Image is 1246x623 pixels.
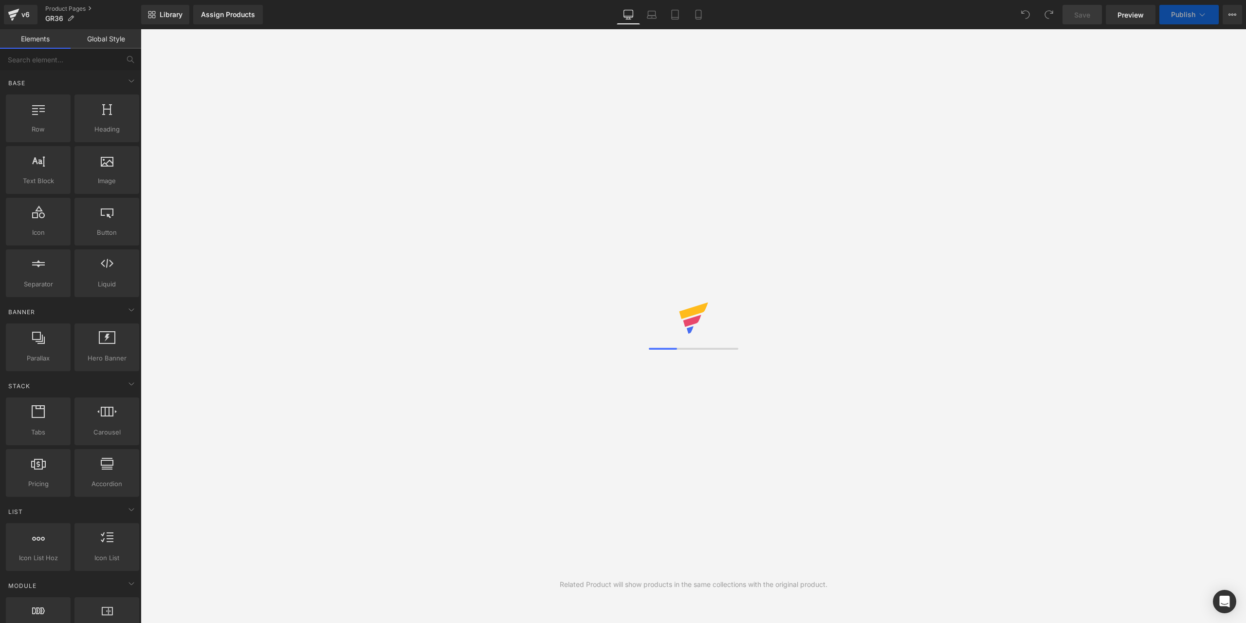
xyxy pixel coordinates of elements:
[45,15,63,22] span: GR36
[77,227,136,238] span: Button
[71,29,141,49] a: Global Style
[77,553,136,563] span: Icon List
[1223,5,1242,24] button: More
[9,479,68,489] span: Pricing
[1171,11,1195,19] span: Publish
[640,5,663,24] a: Laptop
[77,279,136,289] span: Liquid
[9,227,68,238] span: Icon
[9,427,68,437] span: Tabs
[7,381,31,391] span: Stack
[617,5,640,24] a: Desktop
[19,8,32,21] div: v6
[201,11,255,19] div: Assign Products
[77,176,136,186] span: Image
[1039,5,1059,24] button: Redo
[560,579,827,590] div: Related Product will show products in the same collections with the original product.
[687,5,710,24] a: Mobile
[77,479,136,489] span: Accordion
[1106,5,1155,24] a: Preview
[7,307,36,317] span: Banner
[9,353,68,363] span: Parallax
[663,5,687,24] a: Tablet
[141,5,189,24] a: New Library
[9,124,68,134] span: Row
[45,5,141,13] a: Product Pages
[1159,5,1219,24] button: Publish
[77,353,136,363] span: Hero Banner
[77,124,136,134] span: Heading
[1213,590,1236,613] div: Open Intercom Messenger
[9,279,68,289] span: Separator
[1118,10,1144,20] span: Preview
[7,581,37,590] span: Module
[1016,5,1035,24] button: Undo
[7,78,26,88] span: Base
[9,553,68,563] span: Icon List Hoz
[7,507,24,516] span: List
[9,176,68,186] span: Text Block
[77,427,136,437] span: Carousel
[160,10,183,19] span: Library
[1074,10,1090,20] span: Save
[4,5,37,24] a: v6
